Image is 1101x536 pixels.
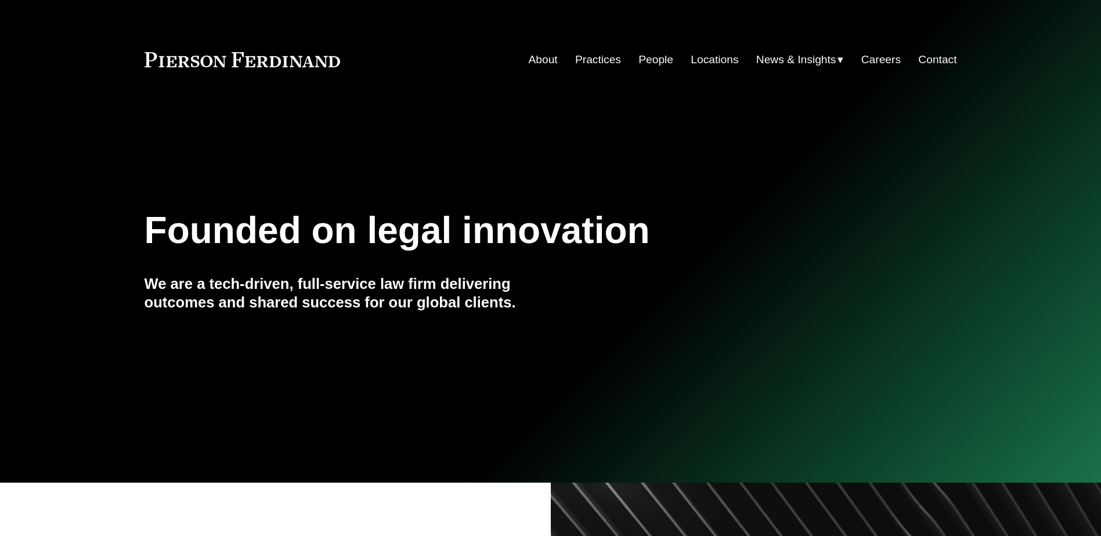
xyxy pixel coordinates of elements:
h4: We are a tech-driven, full-service law firm delivering outcomes and shared success for our global... [145,274,551,312]
a: Practices [575,49,621,71]
h1: Founded on legal innovation [145,209,822,252]
a: Locations [691,49,738,71]
a: Careers [861,49,901,71]
a: About [529,49,558,71]
a: folder dropdown [756,49,844,71]
a: People [638,49,673,71]
span: News & Insights [756,50,836,70]
a: Contact [918,49,956,71]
